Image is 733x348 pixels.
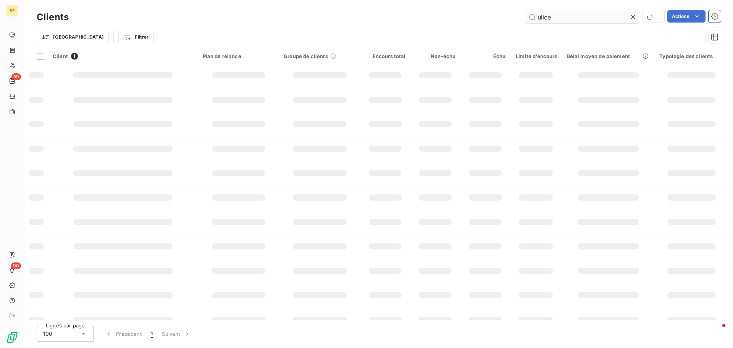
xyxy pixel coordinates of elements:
h3: Clients [37,10,69,24]
button: Suivant [157,326,196,342]
span: Client [53,53,68,59]
div: Encours total [365,53,406,59]
div: Typologie des clients [659,53,723,59]
div: Délai moyen de paiement [567,53,651,59]
div: Plan de relance [203,53,275,59]
div: Échu [465,53,505,59]
span: Groupe de clients [284,53,328,59]
span: 90 [11,262,21,269]
button: Actions [667,10,706,23]
div: SE [6,5,18,17]
span: 1 [151,330,153,338]
button: Filtrer [118,31,153,43]
span: 1 [71,53,78,60]
span: 59 [11,73,21,80]
div: Non-échu [415,53,456,59]
button: 1 [146,326,157,342]
iframe: Intercom live chat [707,322,725,340]
span: 100 [43,330,52,338]
button: [GEOGRAPHIC_DATA] [37,31,109,43]
input: Rechercher [525,11,640,23]
button: Précédent [100,326,146,342]
img: Logo LeanPay [6,331,18,343]
div: Limite d’encours [515,53,557,59]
